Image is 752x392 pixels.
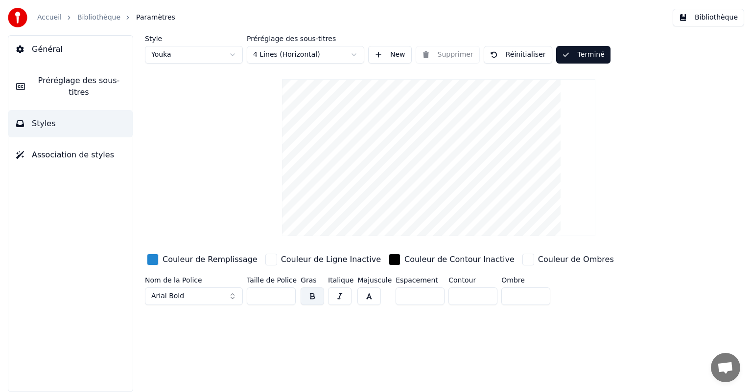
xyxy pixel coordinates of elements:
button: Association de styles [8,141,133,169]
button: Terminé [556,46,611,64]
div: Couleur de Ombres [538,254,614,265]
label: Préréglage des sous-titres [247,35,364,42]
span: Général [32,44,63,55]
button: Couleur de Remplissage [145,252,259,267]
div: Couleur de Contour Inactive [404,254,515,265]
a: Bibliothèque [77,13,120,22]
span: Préréglage des sous-titres [33,75,125,98]
a: Accueil [37,13,62,22]
span: Arial Bold [151,291,184,301]
label: Espacement [396,277,445,283]
span: Association de styles [32,149,114,161]
div: Couleur de Remplissage [163,254,258,265]
span: Paramètres [136,13,175,22]
button: Couleur de Contour Inactive [387,252,517,267]
button: Couleur de Ombres [520,252,616,267]
button: Couleur de Ligne Inactive [263,252,383,267]
button: Réinitialiser [484,46,552,64]
a: Ouvrir le chat [711,353,740,382]
label: Gras [301,277,324,283]
button: Styles [8,110,133,137]
label: Style [145,35,243,42]
label: Ombre [501,277,550,283]
label: Nom de la Police [145,277,243,283]
img: youka [8,8,27,27]
label: Italique [328,277,353,283]
div: Couleur de Ligne Inactive [281,254,381,265]
label: Majuscule [357,277,392,283]
button: Général [8,36,133,63]
nav: breadcrumb [37,13,175,22]
button: Préréglage des sous-titres [8,67,133,106]
button: New [368,46,412,64]
button: Bibliothèque [673,9,744,26]
label: Taille de Police [247,277,297,283]
label: Contour [448,277,497,283]
span: Styles [32,118,56,130]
